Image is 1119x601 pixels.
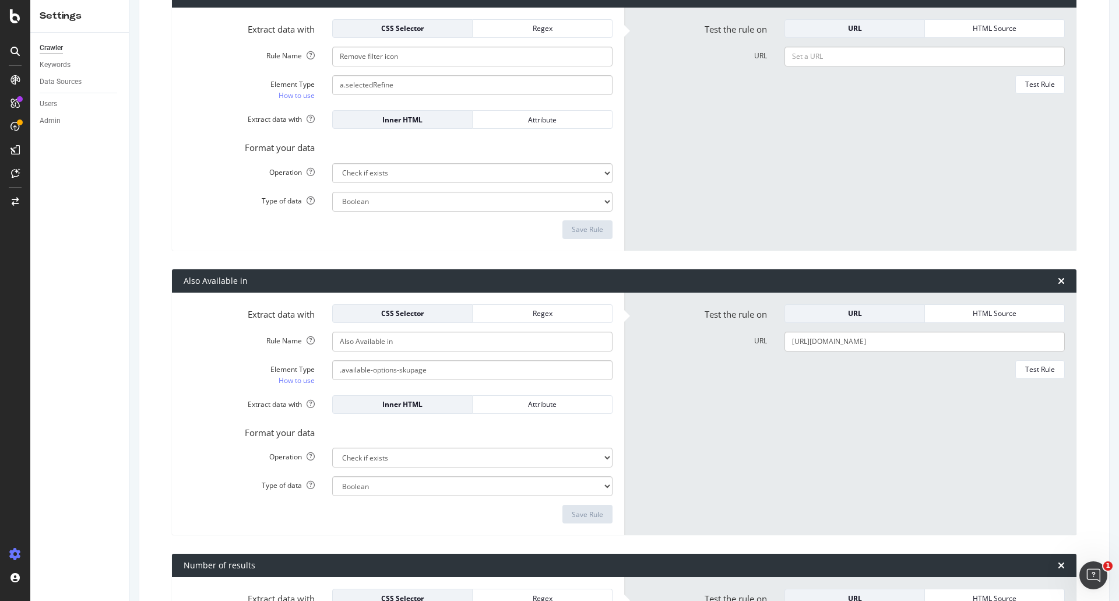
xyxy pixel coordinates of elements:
div: Data Sources [40,76,82,88]
div: CSS Selector [342,23,463,33]
div: Attribute [482,115,603,125]
div: Regex [482,308,603,318]
input: Set a URL [784,332,1065,352]
div: Settings [40,9,119,23]
a: How to use [279,89,315,101]
div: Inner HTML [342,399,463,409]
div: Save Rule [572,224,603,234]
label: URL [627,47,776,61]
div: Test Rule [1025,364,1055,374]
div: Test Rule [1025,79,1055,89]
a: How to use [279,374,315,386]
label: Extract data with [175,395,323,409]
label: Format your data [175,138,323,154]
a: Keywords [40,59,121,71]
div: Attribute [482,399,603,409]
button: Save Rule [562,220,613,239]
button: Regex [473,304,613,323]
div: Element Type [184,79,315,89]
input: Provide a name [332,332,613,352]
button: Test Rule [1015,360,1065,379]
div: Users [40,98,57,110]
input: Set a URL [784,47,1065,66]
label: Rule Name [175,332,323,346]
button: Attribute [473,110,613,129]
div: Also Available in [184,275,248,287]
button: Inner HTML [332,110,473,129]
a: Crawler [40,42,121,54]
div: times [1058,276,1065,286]
button: HTML Source [925,19,1065,38]
button: CSS Selector [332,19,473,38]
div: HTML Source [934,23,1055,33]
button: Test Rule [1015,75,1065,94]
div: URL [794,23,915,33]
label: Extract data with [175,110,323,124]
div: CSS Selector [342,308,463,318]
label: Operation [175,163,323,177]
div: Admin [40,115,61,127]
label: Rule Name [175,47,323,61]
div: Regex [482,23,603,33]
span: 1 [1103,561,1113,571]
button: Regex [473,19,613,38]
label: Test the rule on [627,19,776,36]
button: Attribute [473,395,613,414]
div: HTML Source [934,308,1055,318]
div: times [1058,561,1065,570]
button: HTML Source [925,304,1065,323]
label: URL [627,332,776,346]
iframe: Intercom live chat [1079,561,1107,589]
a: Users [40,98,121,110]
div: Keywords [40,59,71,71]
label: Operation [175,448,323,462]
button: CSS Selector [332,304,473,323]
label: Extract data with [175,19,323,36]
a: Data Sources [40,76,121,88]
input: CSS Expression [332,75,613,95]
label: Test the rule on [627,304,776,321]
div: Crawler [40,42,63,54]
div: Element Type [184,364,315,374]
button: Inner HTML [332,395,473,414]
div: Save Rule [572,509,603,519]
label: Format your data [175,423,323,439]
a: Admin [40,115,121,127]
div: Number of results [184,560,255,571]
button: URL [784,304,925,323]
div: Inner HTML [342,115,463,125]
button: URL [784,19,925,38]
div: URL [794,308,915,318]
input: Provide a name [332,47,613,66]
label: Type of data [175,476,323,490]
label: Extract data with [175,304,323,321]
input: CSS Expression [332,360,613,380]
label: Type of data [175,192,323,206]
button: Save Rule [562,505,613,523]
